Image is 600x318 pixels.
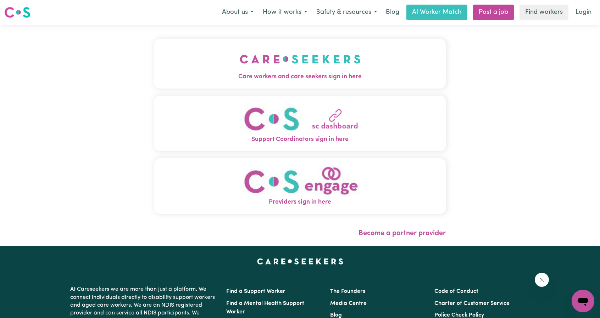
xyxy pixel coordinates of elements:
a: Careseekers logo [4,4,30,21]
span: Care workers and care seekers sign in here [154,72,446,81]
a: Police Check Policy [434,312,484,318]
button: Safety & resources [312,5,382,20]
a: Find a Support Worker [226,289,285,294]
span: Providers sign in here [154,198,446,207]
a: Find workers [520,5,568,20]
button: Care workers and care seekers sign in here [154,39,446,89]
a: Charter of Customer Service [434,301,510,306]
button: How it works [258,5,312,20]
a: Code of Conduct [434,289,478,294]
a: Become a partner provider [359,230,446,237]
iframe: Close message [535,273,549,287]
button: Support Coordinators sign in here [154,96,446,151]
a: Media Centre [330,301,367,306]
a: Post a job [473,5,514,20]
iframe: Button to launch messaging window [572,290,594,312]
span: Support Coordinators sign in here [154,135,446,144]
a: The Founders [330,289,365,294]
a: Login [571,5,596,20]
a: AI Worker Match [406,5,467,20]
a: Blog [382,5,404,20]
a: Find a Mental Health Support Worker [226,301,304,315]
span: Need any help? [4,5,43,11]
a: Careseekers home page [257,259,343,264]
button: About us [217,5,258,20]
a: Blog [330,312,342,318]
button: Providers sign in here [154,158,446,214]
img: Careseekers logo [4,6,30,19]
